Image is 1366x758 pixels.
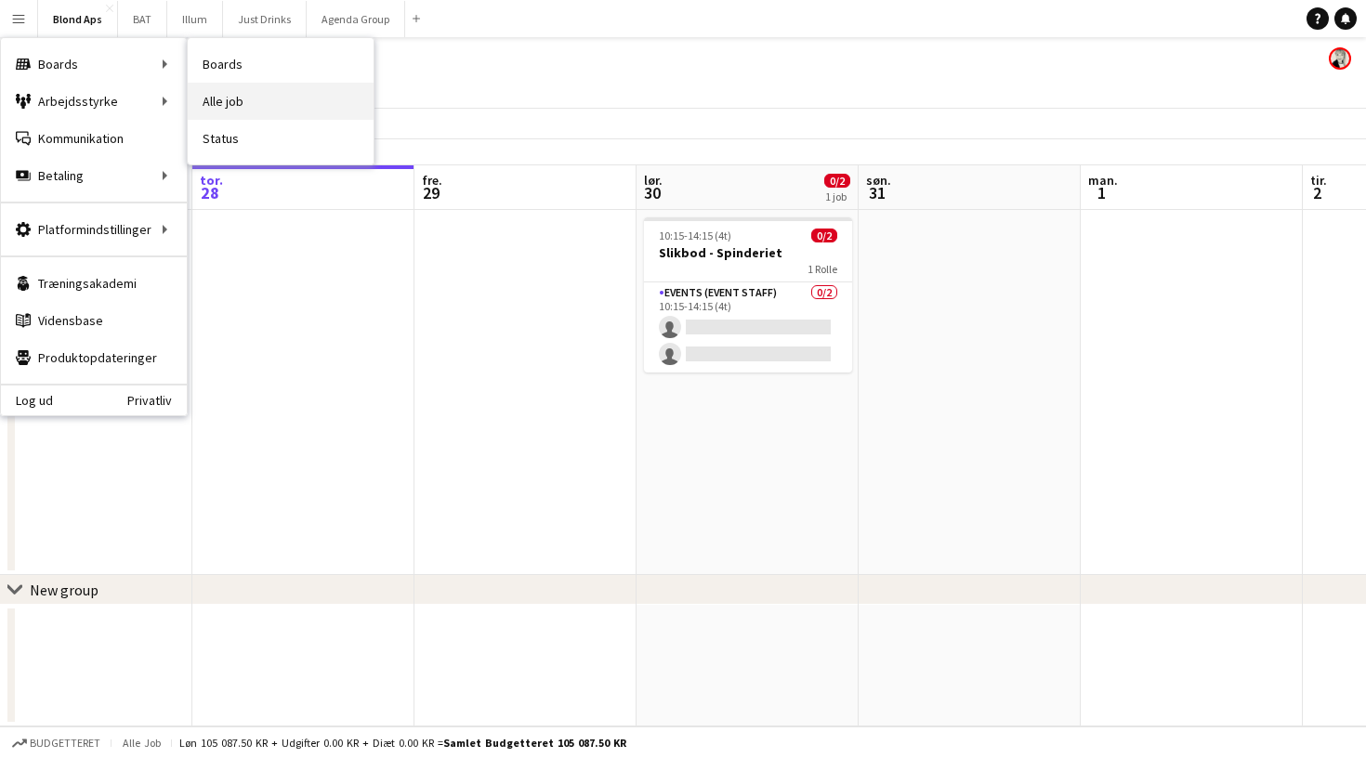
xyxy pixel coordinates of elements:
[1,393,53,408] a: Log ud
[866,172,891,189] span: søn.
[167,1,223,37] button: Illum
[119,736,164,750] span: Alle job
[223,1,307,37] button: Just Drinks
[419,182,442,203] span: 29
[188,46,374,83] a: Boards
[1,265,187,302] a: Træningsakademi
[307,1,405,37] button: Agenda Group
[644,282,852,372] app-card-role: Events (Event Staff)0/210:15-14:15 (4t)
[811,229,837,242] span: 0/2
[863,182,891,203] span: 31
[118,1,167,37] button: BAT
[30,581,99,599] div: New group
[1,339,187,376] a: Produktopdateringer
[38,1,118,37] button: Blond Aps
[644,217,852,372] app-job-card: 10:15-14:15 (4t)0/2Slikbod - Spinderiet1 RolleEvents (Event Staff)0/210:15-14:15 (4t)
[808,262,837,276] span: 1 Rolle
[422,172,442,189] span: fre.
[200,172,223,189] span: tor.
[641,182,663,203] span: 30
[30,737,100,750] span: Budgetteret
[825,189,849,203] div: 1 job
[1,46,187,83] div: Boards
[644,244,852,261] h3: Slikbod - Spinderiet
[1,211,187,248] div: Platformindstillinger
[1085,182,1118,203] span: 1
[1,157,187,194] div: Betaling
[127,393,187,408] a: Privatliv
[188,120,374,157] a: Status
[659,229,731,242] span: 10:15-14:15 (4t)
[1310,172,1327,189] span: tir.
[1,302,187,339] a: Vidensbase
[644,172,663,189] span: lør.
[9,733,103,753] button: Budgetteret
[1088,172,1118,189] span: man.
[188,83,374,120] a: Alle job
[824,174,850,188] span: 0/2
[1307,182,1327,203] span: 2
[443,736,626,750] span: Samlet budgetteret 105 087.50 KR
[1329,47,1351,70] app-user-avatar: Kersti Bøgebjerg
[1,83,187,120] div: Arbejdsstyrke
[1,120,187,157] a: Kommunikation
[197,182,223,203] span: 28
[179,736,626,750] div: Løn 105 087.50 KR + Udgifter 0.00 KR + Diæt 0.00 KR =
